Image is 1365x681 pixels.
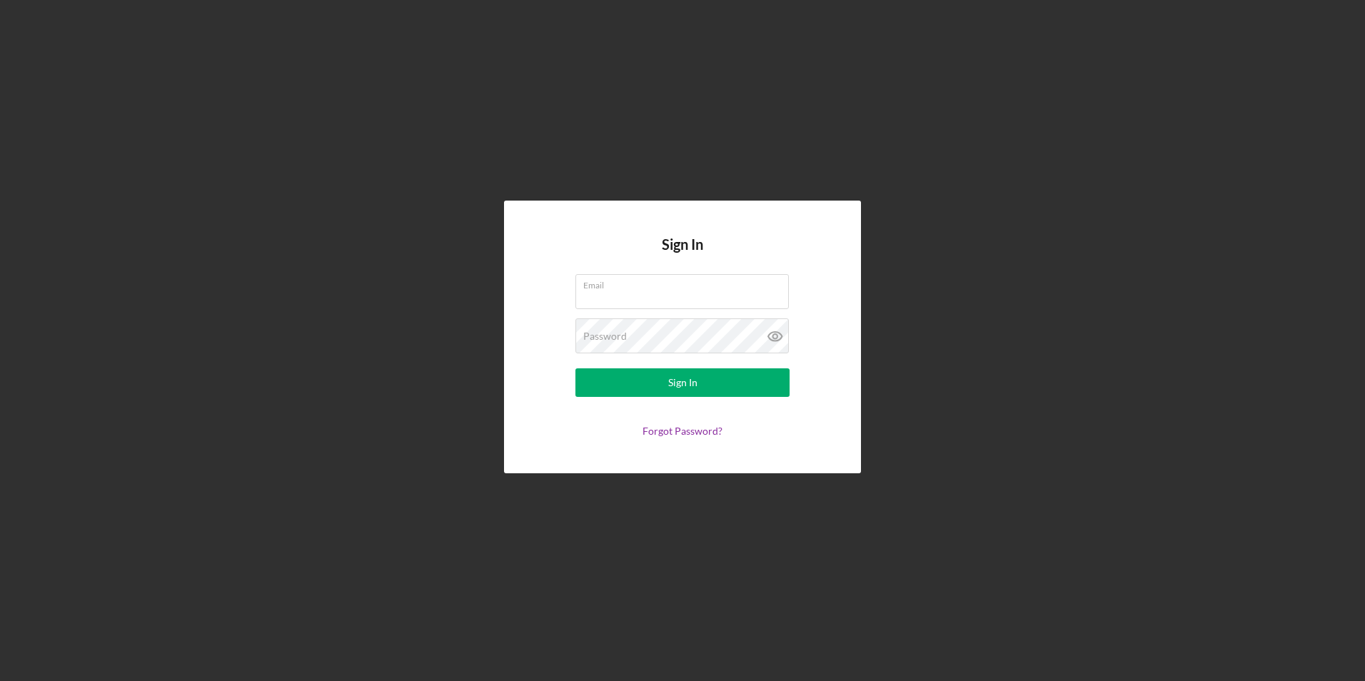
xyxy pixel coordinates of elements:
[583,331,627,342] label: Password
[662,236,703,274] h4: Sign In
[575,368,790,397] button: Sign In
[583,275,789,291] label: Email
[668,368,697,397] div: Sign In
[643,425,722,437] a: Forgot Password?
